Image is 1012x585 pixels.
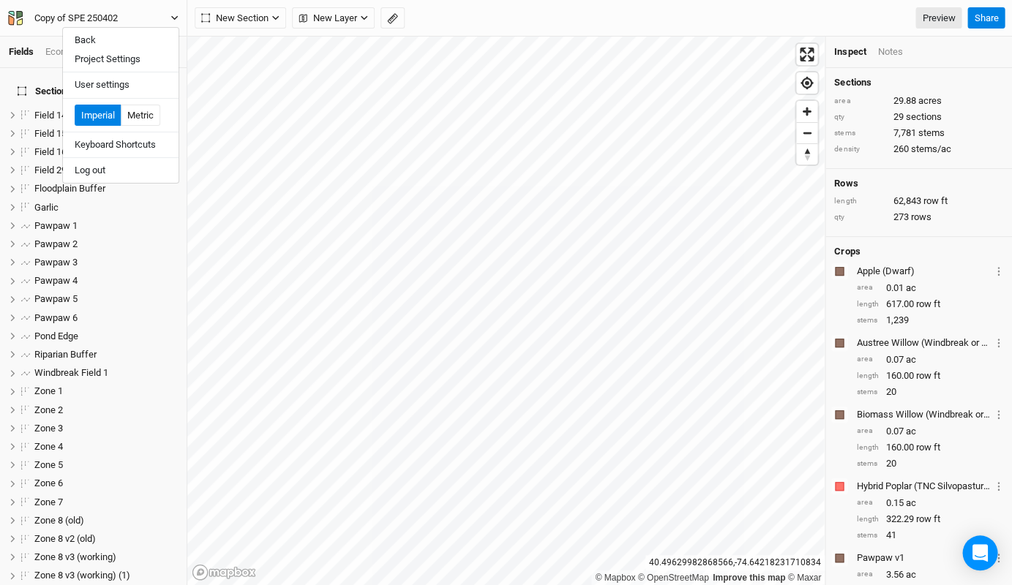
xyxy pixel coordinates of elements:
div: 29.88 [834,94,1003,107]
span: row ft [923,195,947,208]
span: Pawpaw 2 [34,238,78,249]
span: Field 14 [34,110,67,121]
div: 0.15 [856,497,1003,510]
span: Zone 5 [34,459,63,470]
span: row ft [915,441,940,454]
h4: Rows [834,178,1003,189]
span: Pawpaw 5 [34,293,78,304]
div: 260 [834,143,1003,156]
a: Mapbox logo [192,564,256,581]
div: stems [856,387,878,398]
div: Zone 2 [34,404,178,416]
a: User settings [63,75,179,94]
span: ac [905,282,915,295]
div: Garlic [34,202,178,214]
div: Pawpaw 4 [34,275,178,287]
button: Crop Usage [994,478,1003,494]
div: 617.00 [856,298,1003,311]
span: rows [910,211,931,224]
button: Crop Usage [994,549,1003,566]
button: Crop Usage [994,263,1003,279]
span: Zone 8 v3 (working) [34,551,116,562]
span: Field 15 [34,128,67,139]
span: New Section [201,11,269,26]
button: Enter fullscreen [796,44,817,65]
div: length [856,371,878,382]
div: 0.01 [856,282,1003,295]
div: length [856,514,878,525]
span: Pawpaw 4 [34,275,78,286]
button: New Section [195,7,286,29]
span: Reset bearing to north [796,144,817,165]
div: Zone 7 [34,497,178,508]
a: Mapbox [595,573,635,583]
div: Riparian Buffer [34,349,178,361]
div: Zone 5 [34,459,178,471]
button: Log out [63,161,179,180]
span: Zone 8 v3 (working) (1) [34,570,130,581]
span: Zone 1 [34,385,63,396]
button: Reset bearing to north [796,143,817,165]
span: Zone 2 [34,404,63,415]
span: New Layer [299,11,357,26]
button: New Layer [292,7,375,29]
span: sections [905,110,941,124]
div: Zone 8 v2 (old) [34,533,178,545]
div: Pawpaw 3 [34,257,178,268]
div: Notes [877,45,902,58]
span: Windbreak Field 1 [34,367,108,378]
span: Zone 7 [34,497,63,507]
div: Inspect [834,45,866,58]
div: Copy of SPE 250402 [34,11,118,26]
span: Zoom in [796,101,817,122]
div: Biomass Willow (Windbreak or Screen) [856,408,991,421]
a: Improve this map [713,573,785,583]
div: length [856,442,878,453]
div: Zone 6 [34,478,178,489]
span: ac [905,425,915,438]
span: Pawpaw 6 [34,312,78,323]
div: area [856,354,878,365]
div: Economics [45,45,91,58]
div: Field 14 [34,110,178,121]
span: Field 16 [34,146,67,157]
div: Hybrid Poplar (TNC Silvopasture) [856,480,991,493]
span: Zone 8 v2 (old) [34,533,96,544]
div: Field 16 [34,146,178,158]
div: length [856,299,878,310]
h4: Crops [834,246,860,257]
span: ac [905,353,915,366]
button: Shortcut: M [381,7,405,29]
div: Pond Edge [34,331,178,342]
div: Floodplain Buffer [34,183,178,195]
span: stems [918,127,944,140]
button: Back [63,31,179,50]
div: Windbreak Field 1 [34,367,178,379]
div: Open Intercom Messenger [962,535,997,570]
div: stems [856,458,878,469]
div: Zone 4 [34,441,178,453]
span: Zone 3 [34,423,63,434]
div: length [834,196,885,207]
canvas: Map [187,37,824,585]
div: Zone 3 [34,423,178,434]
div: qty [834,112,885,123]
div: area [856,497,878,508]
div: Zone 8 v3 (working) (1) [34,570,178,581]
div: area [834,96,885,107]
div: area [856,426,878,437]
button: Keyboard Shortcuts [63,135,179,154]
button: Find my location [796,72,817,94]
div: 273 [834,211,1003,224]
div: stems [856,315,878,326]
button: Imperial [75,105,121,127]
span: ac [905,497,915,510]
span: row ft [915,298,940,311]
span: Zone 4 [34,441,63,452]
span: Floodplain Buffer [34,183,105,194]
h4: Sections [834,77,1003,88]
div: 0.07 [856,353,1003,366]
div: Field 29 [34,165,178,176]
a: Maxar [787,573,821,583]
